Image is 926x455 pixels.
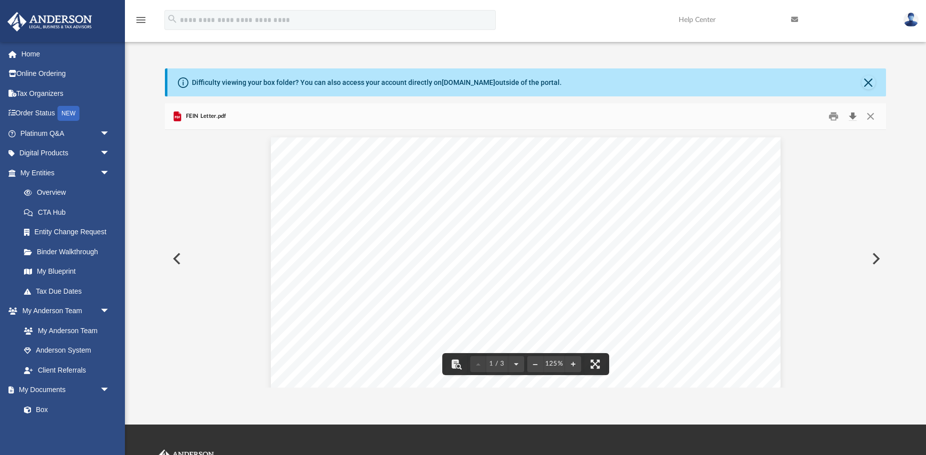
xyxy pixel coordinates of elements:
a: Online Ordering [7,64,125,84]
a: Tax Due Dates [14,281,125,301]
a: My Anderson Teamarrow_drop_down [7,301,120,321]
span: OH [394,194,405,202]
div: Current zoom level [543,361,565,367]
button: Previous File [165,245,187,273]
img: Anderson Advisors Platinum Portal [4,12,95,31]
span: Number of this notice: [586,269,699,277]
div: NEW [57,106,79,121]
span: WE ASSIGNED YOU AN EMPLOYER IDENTIFICATION NUMBER [399,386,649,394]
button: Zoom out [527,353,543,375]
span: DEPARTMENT OF THE TREASURY [338,177,471,186]
a: Order StatusNEW [7,103,125,124]
span: arrow_drop_down [100,380,120,401]
span: INTERNAL REVENUE SERVICE [338,186,461,194]
span: [US_EMPLOYER_IDENTIFICATION_NUMBER] [586,236,766,244]
button: Close [862,75,876,89]
span: Date of this notice: [586,211,689,219]
a: Digital Productsarrow_drop_down [7,143,125,163]
div: Preview [165,103,886,388]
a: My Anderson Team [14,321,115,341]
span: For assistance you may call us at: [586,294,760,302]
a: Platinum Q&Aarrow_drop_down [7,123,125,143]
span: 1 / 3 [486,361,508,367]
a: Overview [14,183,125,203]
a: Box [14,400,115,420]
span: arrow_drop_down [100,123,120,144]
span: Employer Identification Number: [586,227,745,236]
button: Enter fullscreen [584,353,606,375]
i: search [167,13,178,24]
a: Tax Organizers [7,83,125,103]
button: Zoom in [565,353,581,375]
span: FEIN Letter.pdf [183,112,226,121]
a: [DOMAIN_NAME] [442,78,495,86]
button: Close [861,108,879,124]
span: BLUE RIDGE CABIN CLEANING LLC [361,277,509,286]
a: Binder Walkthrough [14,242,125,262]
a: My Documentsarrow_drop_down [7,380,120,400]
a: Client Referrals [14,360,120,380]
a: My Entitiesarrow_drop_down [7,163,125,183]
div: Difficulty viewing your box folder? You can also access your account directly on outside of the p... [192,77,562,88]
img: User Pic [904,12,919,27]
span: [STREET_ADDRESS][PERSON_NAME] [361,294,510,302]
span: Form: [586,252,612,261]
span: arrow_drop_down [100,301,120,322]
span: IF YOU WRITE, ATTACH THE [586,327,709,336]
span: [DATE] [690,211,721,219]
span: [GEOGRAPHIC_DATA], [GEOGRAPHIC_DATA] [361,302,546,311]
a: menu [135,19,147,26]
button: Download [844,108,862,124]
a: Home [7,44,125,64]
div: File preview [165,130,886,388]
button: Toggle findbar [445,353,467,375]
span: 45999-0023 [418,194,469,202]
button: Print [824,108,844,124]
a: Meeting Minutes [14,420,120,440]
i: menu [135,14,147,26]
a: CTA Hub [14,202,125,222]
a: Anderson System [14,341,120,361]
button: Next page [508,353,524,375]
span: 37391 [436,302,462,311]
span: [GEOGRAPHIC_DATA] [338,194,426,202]
span: CP 575 A [699,269,740,277]
span: STUB AT THE END OF THIS NOTICE. [586,336,745,344]
span: arrow_drop_down [100,163,120,183]
a: My Blueprint [14,262,120,282]
button: Next File [864,245,886,273]
span: [PHONE_NUMBER] [586,302,658,311]
a: Entity Change Request [14,222,125,242]
span: SS-4 [619,252,640,261]
span: [PERSON_NAME] MBR [361,286,448,294]
button: 1 / 3 [486,353,508,375]
span: arrow_drop_down [100,143,120,164]
div: Document Viewer [165,130,886,388]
